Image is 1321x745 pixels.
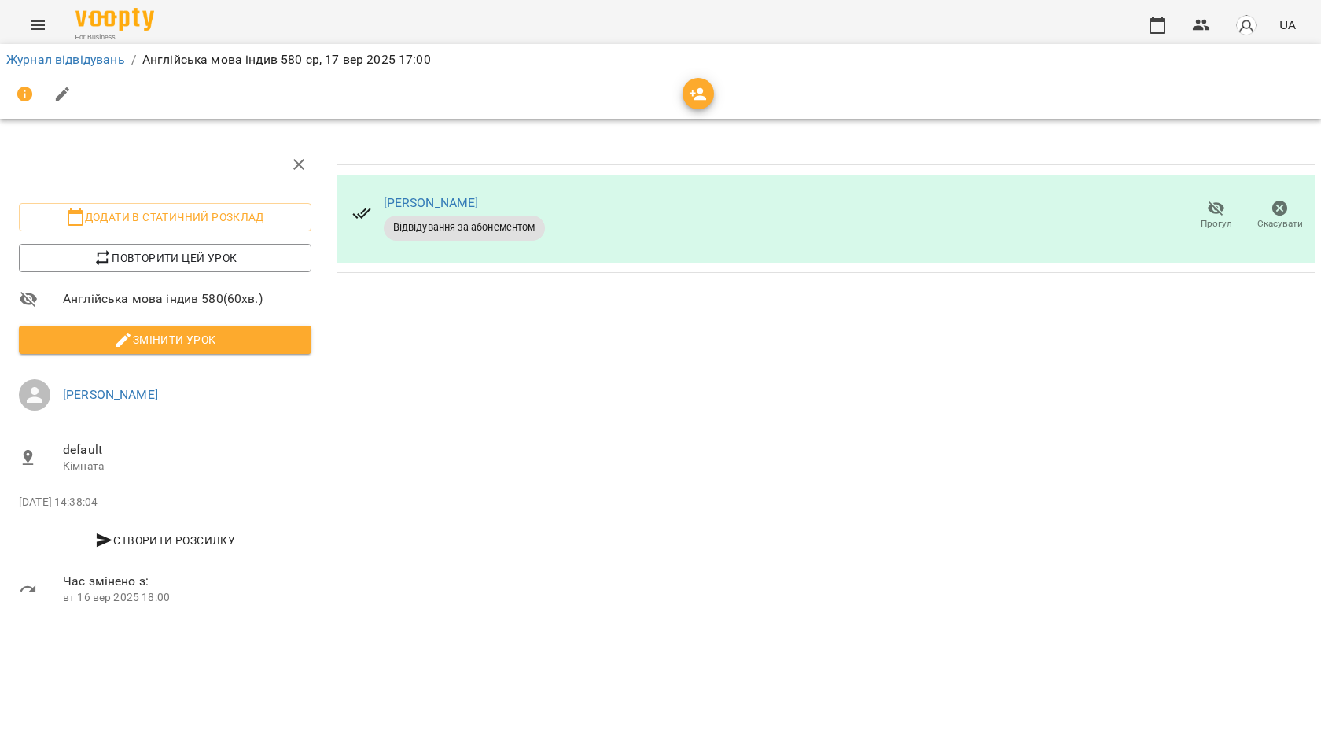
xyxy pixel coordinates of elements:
button: Змінити урок [19,326,311,354]
span: Змінити урок [31,330,299,349]
span: UA [1279,17,1296,33]
span: Час змінено з: [63,572,311,591]
span: Відвідування за абонементом [384,220,545,234]
span: Скасувати [1257,217,1303,231]
button: Прогул [1184,194,1248,238]
button: Додати в статичний розклад [19,203,311,231]
img: Voopty Logo [75,8,154,31]
span: Прогул [1201,217,1232,231]
a: [PERSON_NAME] [384,195,479,210]
button: Скасувати [1248,194,1312,238]
p: Англійська мова індив 580 ср, 17 вер 2025 17:00 [142,50,431,69]
a: [PERSON_NAME] [63,387,158,402]
button: Повторити цей урок [19,244,311,272]
p: Кімната [63,459,311,474]
span: Додати в статичний розклад [31,208,299,227]
span: For Business [75,32,154,42]
span: Англійська мова індив 580 ( 60 хв. ) [63,290,311,308]
li: / [131,50,136,69]
span: Повторити цей урок [31,249,299,267]
button: UA [1273,10,1302,39]
nav: breadcrumb [6,50,1315,69]
img: avatar_s.png [1235,14,1257,36]
a: Журнал відвідувань [6,52,125,67]
button: Menu [19,6,57,44]
span: Створити розсилку [25,531,305,550]
p: вт 16 вер 2025 18:00 [63,590,311,606]
p: [DATE] 14:38:04 [19,495,311,511]
span: default [63,441,311,459]
button: Створити розсилку [19,526,311,555]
